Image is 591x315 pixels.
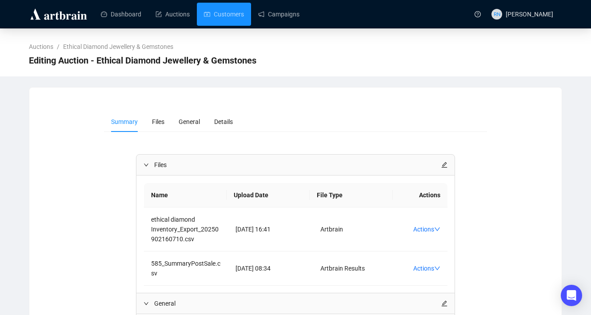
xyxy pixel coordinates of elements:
[228,207,313,251] td: [DATE] 16:41
[413,226,440,233] a: Actions
[561,285,582,306] div: Open Intercom Messenger
[101,3,141,26] a: Dashboard
[152,118,164,125] span: Files
[136,155,455,175] div: Filesedit
[204,3,244,26] a: Customers
[475,11,481,17] span: question-circle
[441,162,447,168] span: edit
[154,160,442,170] span: Files
[320,265,365,272] span: Artbrain Results
[413,265,440,272] a: Actions
[310,183,393,207] th: File Type
[214,118,233,125] span: Details
[27,42,55,52] a: Auctions
[179,118,200,125] span: General
[434,226,440,232] span: down
[144,183,227,207] th: Name
[493,10,500,18] span: RN
[61,42,175,52] a: Ethical Diamond Jewellery & Gemstones
[393,183,447,207] th: Actions
[320,226,343,233] span: Artbrain
[434,265,440,271] span: down
[228,251,313,286] td: [DATE] 08:34
[156,3,190,26] a: Auctions
[144,162,149,167] span: expanded
[441,300,447,307] span: edit
[144,251,229,286] td: 585_SummaryPostSale.csv
[57,42,60,52] li: /
[111,118,138,125] span: Summary
[136,293,455,314] div: Generaledit
[144,301,149,306] span: expanded
[227,183,310,207] th: Upload Date
[29,7,88,21] img: logo
[506,11,553,18] span: [PERSON_NAME]
[258,3,299,26] a: Campaigns
[154,299,442,308] span: General
[144,207,229,251] td: ethical diamond Inventory_Export_20250902160710.csv
[29,53,256,68] span: Editing Auction - Ethical Diamond Jewellery & Gemstones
